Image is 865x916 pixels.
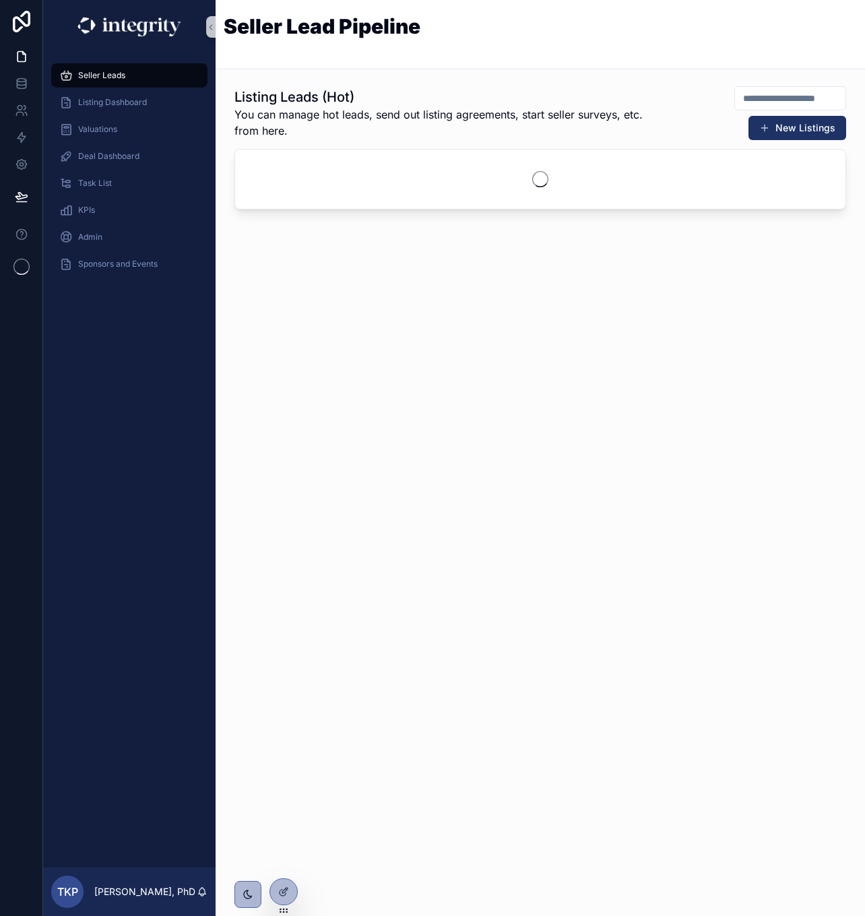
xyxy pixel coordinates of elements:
[78,232,102,242] span: Admin
[78,70,125,81] span: Seller Leads
[94,885,195,898] p: [PERSON_NAME], PhD
[224,16,420,36] h1: Seller Lead Pipeline
[51,90,207,115] a: Listing Dashboard
[78,97,147,108] span: Listing Dashboard
[234,106,645,139] span: You can manage hot leads, send out listing agreements, start seller surveys, etc. from here.
[78,259,158,269] span: Sponsors and Events
[43,54,216,294] div: scrollable content
[78,151,139,162] span: Deal Dashboard
[57,884,78,900] span: TKP
[78,124,117,135] span: Valuations
[748,116,846,140] button: New Listings
[51,144,207,168] a: Deal Dashboard
[51,225,207,249] a: Admin
[51,63,207,88] a: Seller Leads
[51,198,207,222] a: KPIs
[78,178,112,189] span: Task List
[234,88,645,106] h1: Listing Leads (Hot)
[51,117,207,141] a: Valuations
[78,205,95,216] span: KPIs
[51,171,207,195] a: Task List
[51,252,207,276] a: Sponsors and Events
[77,16,182,38] img: App logo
